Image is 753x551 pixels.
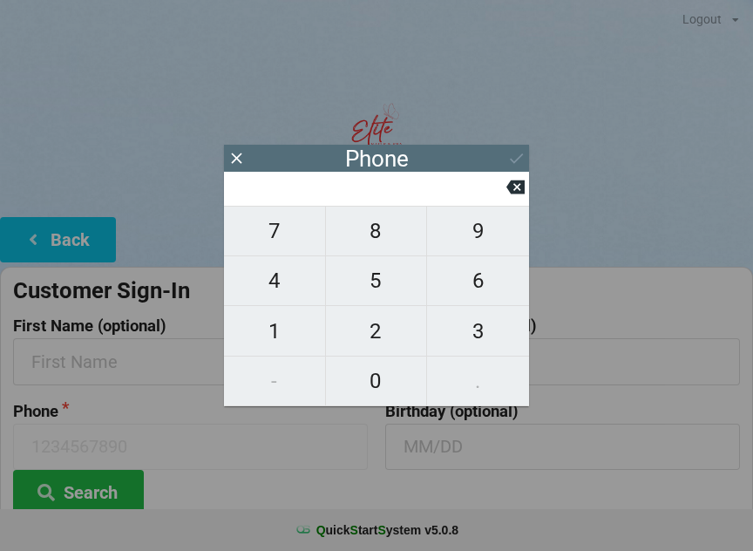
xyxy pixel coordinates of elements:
[427,313,529,350] span: 3
[224,262,325,299] span: 4
[326,313,427,350] span: 2
[326,306,428,356] button: 2
[326,213,427,249] span: 8
[224,213,325,249] span: 7
[326,262,427,299] span: 5
[326,206,428,256] button: 8
[224,306,326,356] button: 1
[326,363,427,399] span: 0
[224,256,326,306] button: 4
[427,206,529,256] button: 9
[427,213,529,249] span: 9
[427,262,529,299] span: 6
[427,306,529,356] button: 3
[224,313,325,350] span: 1
[326,256,428,306] button: 5
[224,206,326,256] button: 7
[427,256,529,306] button: 6
[326,357,428,406] button: 0
[345,150,409,167] div: Phone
